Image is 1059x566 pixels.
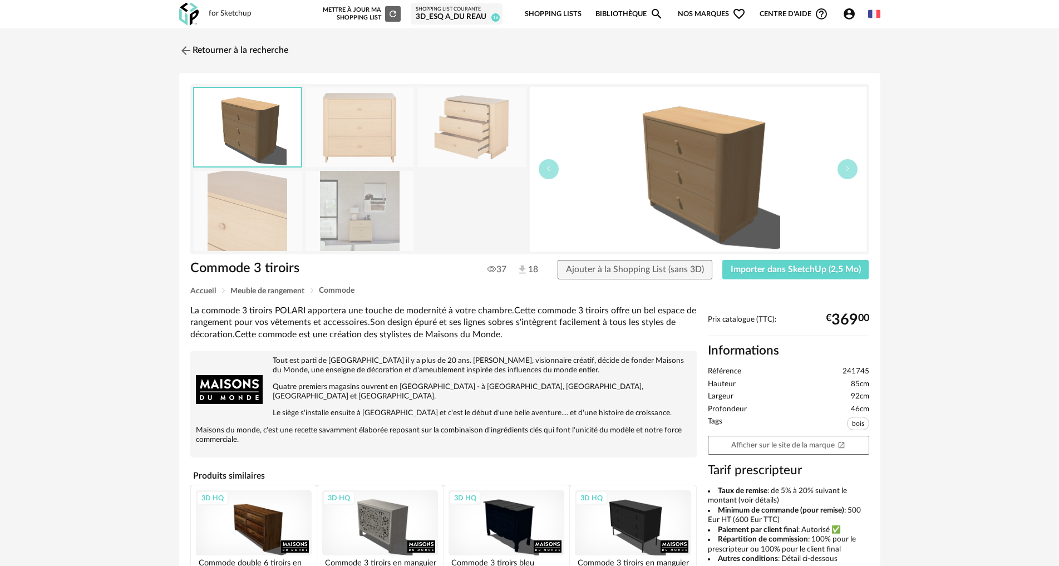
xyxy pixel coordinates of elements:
[416,12,498,22] div: 3D_ESQ A_DU REAU
[718,555,778,563] b: Autres conditions
[449,491,481,505] div: 3D HQ
[868,8,880,20] img: fr
[851,405,869,415] span: 46cm
[708,486,869,506] li: : de 5% à 20% suivant le montant (voir détails)
[196,356,691,375] p: Tout est parti de [GEOGRAPHIC_DATA] il y a plus de 20 ans. [PERSON_NAME], visionnaire créatif, dé...
[708,392,733,402] span: Largeur
[190,467,697,484] h4: Produits similaires
[718,506,844,514] b: Minimum de commande (pour remise)
[388,11,398,17] span: Refresh icon
[678,1,746,27] span: Nos marques
[708,554,869,564] li: : Détail ci-dessous
[196,426,691,445] p: Maisons du monde, c'est une recette savamment élaborée reposant sur la combinaison d'ingrédients ...
[230,287,304,295] span: Meuble de rangement
[851,380,869,390] span: 85cm
[708,315,869,336] div: Prix catalogue (TTC):
[558,260,712,280] button: Ajouter à la Shopping List (sans 3D)
[416,6,498,22] a: Shopping List courante 3D_ESQ A_DU REAU 16
[321,6,401,22] div: Mettre à jour ma Shopping List
[708,417,722,433] span: Tags
[760,7,828,21] span: Centre d'aideHelp Circle Outline icon
[190,305,697,341] div: La commode 3 tiroirs POLARI apportera une touche de modernité à votre chambre.Cette commode 3 tir...
[650,7,663,21] span: Magnify icon
[708,436,869,455] a: Afficher sur le site de la marqueOpen In New icon
[838,441,845,449] span: Open In New icon
[190,287,216,295] span: Accueil
[722,260,869,280] button: Importer dans SketchUp (2,5 Mo)
[487,264,506,275] span: 37
[708,506,869,525] li: : 500 Eur HT (600 Eur TTC)
[194,171,302,250] img: commode-3-tiroirs-1000-5-9-241745_3.jpg
[179,38,288,63] a: Retourner à la recherche
[418,87,526,167] img: commode-3-tiroirs-1000-5-9-241745_2.jpg
[306,171,413,250] img: commode-3-tiroirs-1000-5-9-241745_6.jpg
[732,7,746,21] span: Heart Outline icon
[530,87,866,252] img: thumbnail.png
[196,408,691,418] p: Le siège s'installe ensuite à [GEOGRAPHIC_DATA] et c'est le début d'une belle aventure.... et d'u...
[718,526,798,534] b: Paiement par client final
[843,367,869,377] span: 241745
[851,392,869,402] span: 92cm
[718,487,767,495] b: Taux de remise
[826,316,869,324] div: € 00
[847,417,869,430] span: bois
[708,535,869,554] li: : 100% pour le prescripteur ou 100% pour le client final
[196,491,229,505] div: 3D HQ
[708,525,869,535] li: : Autorisé ✅
[575,491,608,505] div: 3D HQ
[194,88,301,166] img: thumbnail.png
[708,462,869,479] h3: Tarif prescripteur
[190,287,869,295] div: Breadcrumb
[708,343,869,359] h2: Informations
[525,1,582,27] a: Shopping Lists
[516,264,537,276] span: 18
[708,405,747,415] span: Profondeur
[196,382,691,401] p: Quatre premiers magasins ouvrent en [GEOGRAPHIC_DATA] - à [GEOGRAPHIC_DATA], [GEOGRAPHIC_DATA], [...
[209,9,252,19] div: for Sketchup
[731,265,861,274] span: Importer dans SketchUp (2,5 Mo)
[843,7,861,21] span: Account Circle icon
[708,380,736,390] span: Hauteur
[843,7,856,21] span: Account Circle icon
[306,87,413,167] img: commode-3-tiroirs-1000-5-9-241745_1.jpg
[566,265,704,274] span: Ajouter à la Shopping List (sans 3D)
[516,264,528,275] img: Téléchargements
[718,535,808,543] b: Répartition de commission
[595,1,663,27] a: BibliothèqueMagnify icon
[196,356,263,423] img: brand logo
[319,287,354,294] span: Commode
[323,491,355,505] div: 3D HQ
[416,6,498,13] div: Shopping List courante
[708,367,741,377] span: Référence
[491,13,500,22] span: 16
[179,44,193,57] img: svg+xml;base64,PHN2ZyB3aWR0aD0iMjQiIGhlaWdodD0iMjQiIHZpZXdCb3g9IjAgMCAyNCAyNCIgZmlsbD0ibm9uZSIgeG...
[815,7,828,21] span: Help Circle Outline icon
[190,260,467,277] h1: Commode 3 tiroirs
[831,316,858,324] span: 369
[179,3,199,26] img: OXP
